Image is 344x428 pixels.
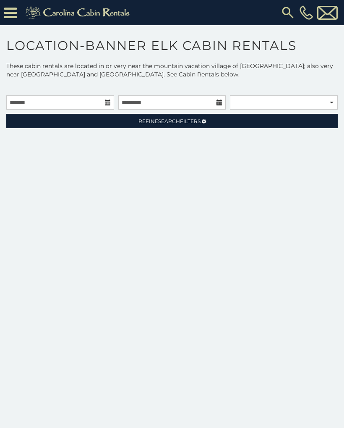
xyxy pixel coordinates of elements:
img: search-regular.svg [280,5,295,20]
span: Refine Filters [138,118,201,124]
span: Search [158,118,180,124]
img: Khaki-logo.png [21,4,137,21]
a: RefineSearchFilters [6,114,338,128]
a: [PHONE_NUMBER] [297,5,315,20]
